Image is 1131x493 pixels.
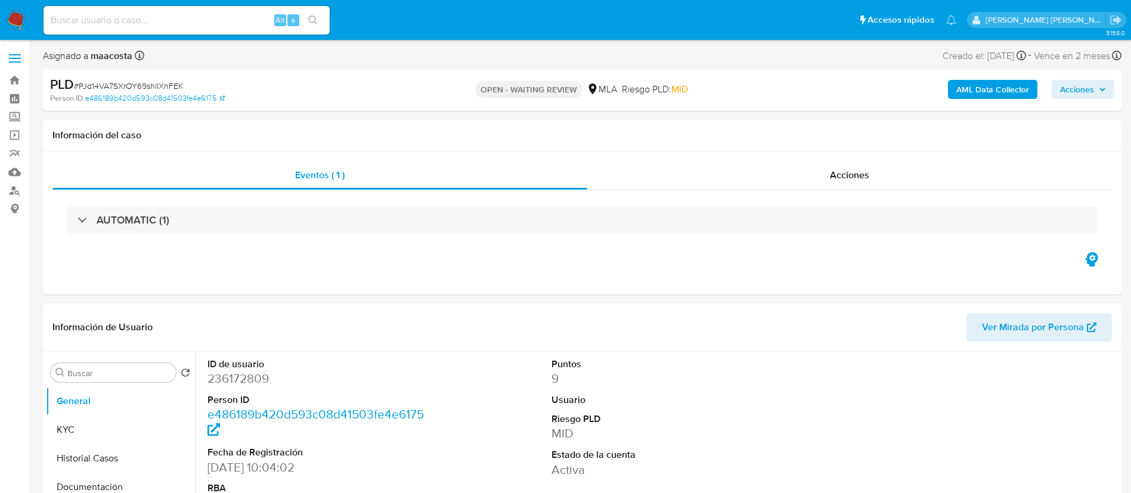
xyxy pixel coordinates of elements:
h3: AUTOMATIC (1) [97,213,169,227]
button: search-icon [300,12,325,29]
span: Alt [275,14,285,26]
dt: Usuario [551,393,769,407]
span: Asignado a [43,49,132,63]
dt: Estado de la cuenta [551,448,769,461]
span: Riesgo PLD: [622,83,688,96]
div: MLA [587,83,617,96]
button: Historial Casos [46,444,195,473]
b: AML Data Collector [956,80,1029,99]
p: maria.acosta@mercadolibre.com [986,14,1106,26]
b: PLD [50,75,74,94]
button: AML Data Collector [948,80,1037,99]
span: MID [671,82,688,96]
a: e486189b420d593c08d41503fe4e6175 [85,93,225,104]
dt: ID de usuario [207,358,425,371]
div: Creado el: [DATE] [943,48,1026,64]
a: e486189b420d593c08d41503fe4e6175 [207,405,424,439]
p: OPEN - WAITING REVIEW [476,81,582,98]
button: Ver Mirada por Persona [966,313,1112,342]
dd: Activa [551,461,769,478]
h1: Información del caso [52,129,1112,141]
input: Buscar usuario o caso... [44,13,330,28]
dt: Riesgo PLD [551,413,769,426]
b: maacosta [88,49,132,63]
a: Salir [1110,14,1122,26]
button: Acciones [1052,80,1114,99]
span: Acciones [1060,80,1094,99]
span: Eventos ( 1 ) [295,168,345,182]
button: General [46,387,195,416]
dt: Puntos [551,358,769,371]
dd: [DATE] 10:04:02 [207,459,425,476]
dt: Fecha de Registración [207,446,425,459]
input: Buscar [67,368,171,379]
b: Person ID [50,93,83,104]
span: Accesos rápidos [867,14,934,26]
h1: Información de Usuario [52,321,153,333]
button: Buscar [55,368,65,377]
span: Vence en 2 meses [1034,49,1110,63]
span: # PJd14VA7SXrOY69shlIXnFEK [74,80,183,92]
a: Notificaciones [946,15,956,25]
span: - [1028,48,1031,64]
dd: 9 [551,370,769,387]
button: KYC [46,416,195,444]
span: Acciones [830,168,869,182]
button: Volver al orden por defecto [181,368,190,381]
div: AUTOMATIC (1) [67,206,1098,234]
dd: 236172809 [207,370,425,387]
span: Ver Mirada por Persona [982,313,1084,342]
span: s [292,14,295,26]
dt: Person ID [207,393,425,407]
dd: MID [551,425,769,442]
